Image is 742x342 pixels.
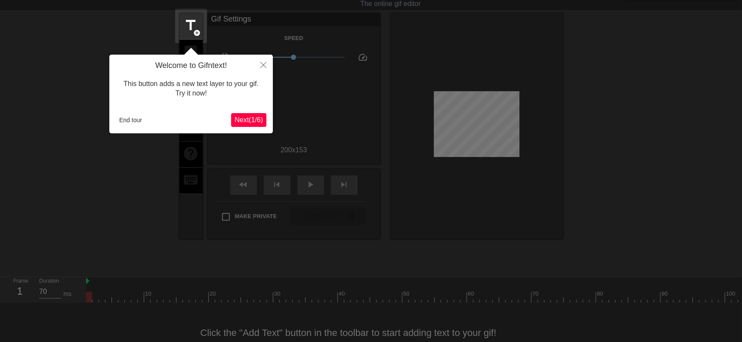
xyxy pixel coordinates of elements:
[116,61,266,71] h4: Welcome to Gifntext!
[254,55,273,74] button: Close
[231,113,266,127] button: Next
[116,114,145,126] button: End tour
[116,71,266,107] div: This button adds a new text layer to your gif. Try it now!
[235,116,263,123] span: Next ( 1 / 6 )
